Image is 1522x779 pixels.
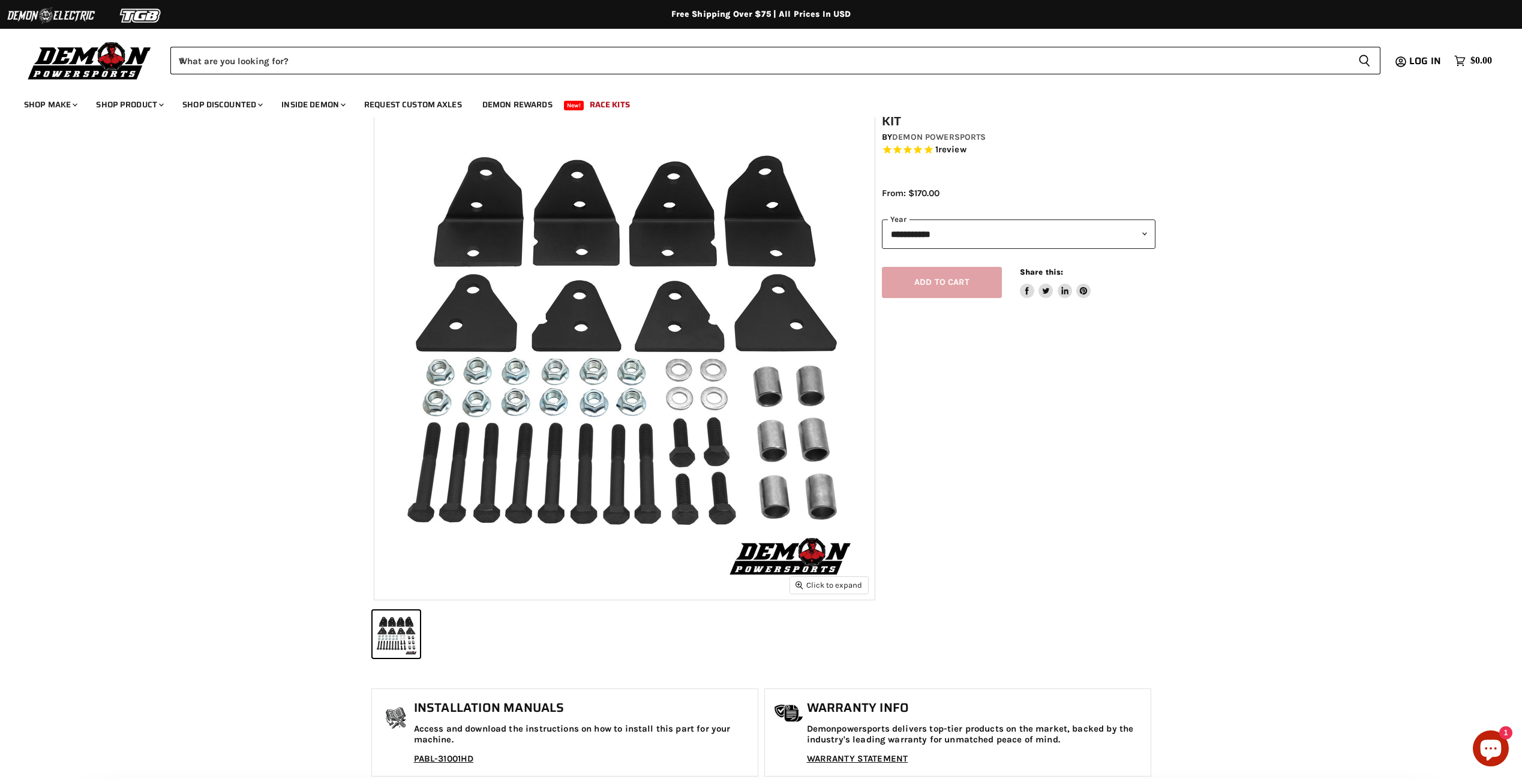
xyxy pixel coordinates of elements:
[1020,267,1063,276] span: Share this:
[173,92,270,117] a: Shop Discounted
[938,145,966,155] span: review
[1349,47,1380,74] button: Search
[414,753,474,764] a: PABL-31001HD
[355,92,471,117] a: Request Custom Axles
[1020,267,1091,299] aside: Share this:
[414,701,752,715] h1: Installation Manuals
[473,92,562,117] a: Demon Rewards
[15,92,85,117] a: Shop Make
[414,724,752,745] p: Access and download the instructions on how to install this part for your machine.
[892,132,986,142] a: Demon Powersports
[272,92,353,117] a: Inside Demon
[1469,730,1512,769] inbox-online-store-chat: Shopify online store chat
[15,88,1489,117] ul: Main menu
[807,701,1145,715] h1: Warranty Info
[1448,52,1498,70] a: $0.00
[882,219,1155,249] select: year
[96,4,186,27] img: TGB Logo 2
[374,100,875,600] img: IMAGE
[170,47,1380,74] form: Product
[564,101,584,110] span: New!
[882,99,1155,129] h1: Kubota RTV-X1100 Demon Bracket Lift Kit
[1470,55,1492,67] span: $0.00
[882,188,939,198] span: From: $170.00
[1404,56,1448,67] a: Log in
[935,145,966,155] span: 1 reviews
[373,610,420,658] button: IMAGE thumbnail
[581,92,639,117] a: Race Kits
[882,131,1155,144] div: by
[6,4,96,27] img: Demon Electric Logo 2
[381,704,411,734] img: install_manual-icon.png
[1409,53,1441,68] span: Log in
[882,144,1155,157] span: Rated 5.0 out of 5 stars 1 reviews
[807,724,1145,745] p: Demonpowersports delivers top-tier products on the market, backed by the industry's leading warra...
[87,92,171,117] a: Shop Product
[24,39,155,82] img: Demon Powersports
[795,581,862,589] span: Click to expand
[774,704,804,723] img: warranty-icon.png
[807,753,908,764] a: WARRANTY STATEMENT
[281,9,1241,20] div: Free Shipping Over $75 | All Prices In USD
[170,47,1349,74] input: When autocomplete results are available use up and down arrows to review and enter to select
[790,577,868,593] button: Click to expand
